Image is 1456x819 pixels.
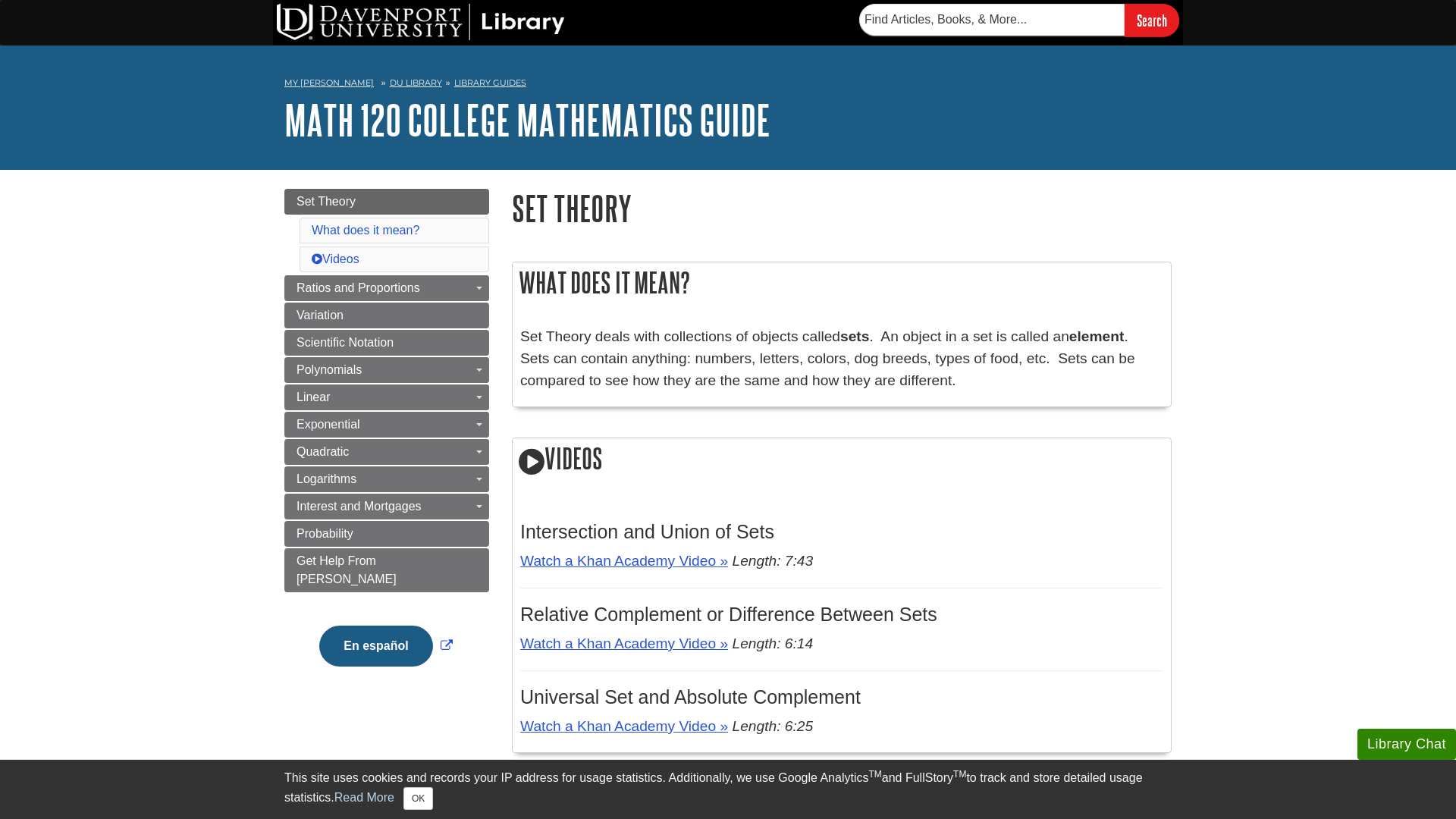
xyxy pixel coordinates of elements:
[297,363,362,376] span: Polynomials
[284,77,374,89] a: My [PERSON_NAME]
[284,439,489,465] a: Quadratic
[284,189,489,215] a: Set Theory
[334,791,394,804] a: Read More
[732,718,813,734] em: Length: 6:25
[520,553,728,569] a: Watch a Khan Academy Video »
[297,527,353,540] span: Probability
[284,330,489,356] a: Scientific Notation
[284,357,489,383] a: Polynomials
[312,253,359,265] a: Videos
[868,769,881,780] sup: TM
[1125,4,1179,36] input: Search
[732,553,813,569] em: Length: 7:43
[284,73,1172,97] nav: breadcrumb
[297,445,349,458] span: Quadratic
[284,303,489,328] a: Variation
[953,769,966,780] sup: TM
[454,77,526,88] a: Library Guides
[284,275,489,301] a: Ratios and Proportions
[277,4,565,40] img: DU Library
[520,521,1163,543] h3: Intersection and Union of Sets
[403,787,433,810] button: Close
[297,472,356,485] span: Logarithms
[1357,729,1456,760] button: Library Chat
[520,604,1163,626] h3: Relative Complement or Difference Between Sets
[297,195,356,208] span: Set Theory
[520,635,728,651] a: Watch a Khan Academy Video »
[513,438,1171,482] h2: Videos
[297,500,422,513] span: Interest and Mortgages
[284,412,489,438] a: Exponential
[319,626,432,667] button: En español
[520,686,1163,708] h3: Universal Set and Absolute Complement
[297,554,397,585] span: Get Help From [PERSON_NAME]
[312,224,419,237] a: What does it mean?
[520,718,728,734] a: Watch a Khan Academy Video »
[390,77,442,88] a: DU Library
[284,521,489,547] a: Probability
[284,96,770,143] a: MATH 120 College Mathematics Guide
[513,262,1171,303] h2: What does it mean?
[284,466,489,492] a: Logarithms
[297,309,344,322] span: Variation
[284,189,489,692] div: Guide Page Menu
[859,4,1179,36] form: Searches DU Library's articles, books, and more
[297,281,420,294] span: Ratios and Proportions
[315,639,456,652] a: Link opens in new window
[284,494,489,519] a: Interest and Mortgages
[297,418,360,431] span: Exponential
[520,326,1163,391] p: Set Theory deals with collections of objects called . An object in a set is called an . Sets can ...
[732,635,813,651] em: Length: 6:14
[840,328,869,344] strong: sets
[1069,328,1125,344] strong: element
[284,384,489,410] a: Linear
[284,548,489,592] a: Get Help From [PERSON_NAME]
[297,336,394,349] span: Scientific Notation
[284,769,1172,810] div: This site uses cookies and records your IP address for usage statistics. Additionally, we use Goo...
[859,4,1125,36] input: Find Articles, Books, & More...
[297,391,330,403] span: Linear
[512,189,1172,227] h1: Set Theory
